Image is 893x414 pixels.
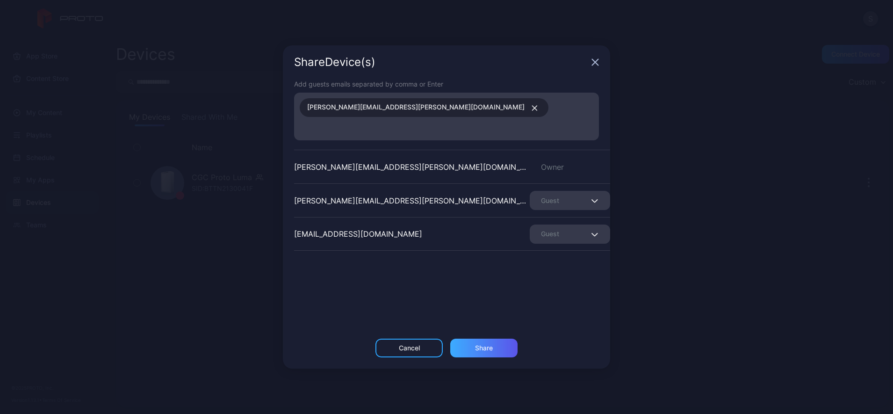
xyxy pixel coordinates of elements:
[294,161,530,173] div: [PERSON_NAME][EMAIL_ADDRESS][PERSON_NAME][DOMAIN_NAME]
[530,225,610,244] button: Guest
[307,102,525,114] span: [PERSON_NAME][EMAIL_ADDRESS][PERSON_NAME][DOMAIN_NAME]
[294,228,422,240] div: [EMAIL_ADDRESS][DOMAIN_NAME]
[294,195,530,206] div: [PERSON_NAME][EMAIL_ADDRESS][PERSON_NAME][DOMAIN_NAME]
[475,344,493,352] div: Share
[530,191,610,210] button: Guest
[450,339,518,357] button: Share
[375,339,443,357] button: Cancel
[294,57,588,68] div: Share Device (s)
[294,79,599,89] div: Add guests emails separated by comma or Enter
[530,161,610,173] div: Owner
[399,344,420,352] div: Cancel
